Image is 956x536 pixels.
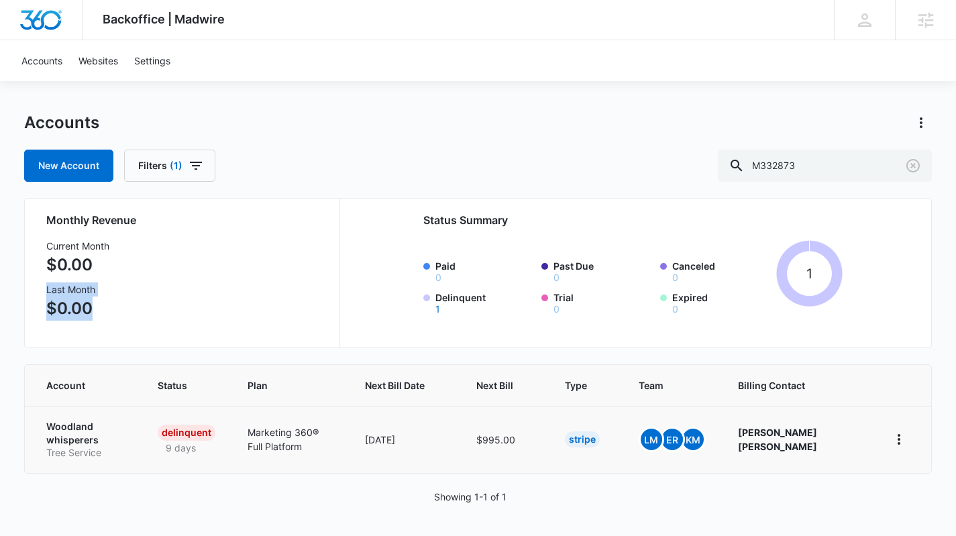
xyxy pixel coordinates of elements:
div: Delinquent [158,425,215,441]
span: KM [682,429,704,450]
span: Account [46,378,106,392]
tspan: 1 [806,266,812,282]
td: $995.00 [460,406,549,473]
p: Tree Service [46,446,125,460]
button: Filters(1) [124,150,215,182]
button: Clear [902,155,924,176]
span: (1) [170,161,182,170]
span: Plan [248,378,333,392]
a: Woodland whisperersTree Service [46,420,125,460]
td: [DATE] [349,406,460,473]
button: Delinquent [435,305,440,314]
h3: Last Month [46,282,109,297]
div: Domain Overview [51,79,120,88]
span: Team [639,378,686,392]
label: Canceled [672,259,771,282]
span: Billing Contact [738,378,857,392]
input: Search [718,150,932,182]
strong: [PERSON_NAME] [PERSON_NAME] [738,427,817,452]
p: Marketing 360® Full Platform [248,425,333,453]
span: Status [158,378,196,392]
a: Accounts [13,40,70,81]
h2: Status Summary [423,212,843,228]
button: home [888,429,910,450]
h2: Monthly Revenue [46,212,323,228]
img: tab_keywords_by_traffic_grey.svg [134,78,144,89]
div: Domain: [DOMAIN_NAME] [35,35,148,46]
span: Next Bill Date [365,378,425,392]
span: Backoffice | Madwire [103,12,225,26]
img: logo_orange.svg [21,21,32,32]
div: v 4.0.24 [38,21,66,32]
img: website_grey.svg [21,35,32,46]
label: Paid [435,259,534,282]
p: $0.00 [46,297,109,321]
label: Past Due [553,259,652,282]
h1: Accounts [24,113,99,133]
a: Websites [70,40,126,81]
span: Next Bill [476,378,513,392]
label: Expired [672,290,771,314]
a: New Account [24,150,113,182]
span: ER [661,429,683,450]
span: LM [641,429,662,450]
button: Actions [910,112,932,133]
label: Delinquent [435,290,534,314]
p: Showing 1-1 of 1 [434,490,507,504]
a: Settings [126,40,178,81]
label: Trial [553,290,652,314]
p: 9 days [158,441,204,455]
span: Type [565,378,587,392]
img: tab_domain_overview_orange.svg [36,78,47,89]
p: Woodland whisperers [46,420,125,446]
div: Stripe [565,431,600,447]
p: $0.00 [46,253,109,277]
div: Keywords by Traffic [148,79,226,88]
h3: Current Month [46,239,109,253]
